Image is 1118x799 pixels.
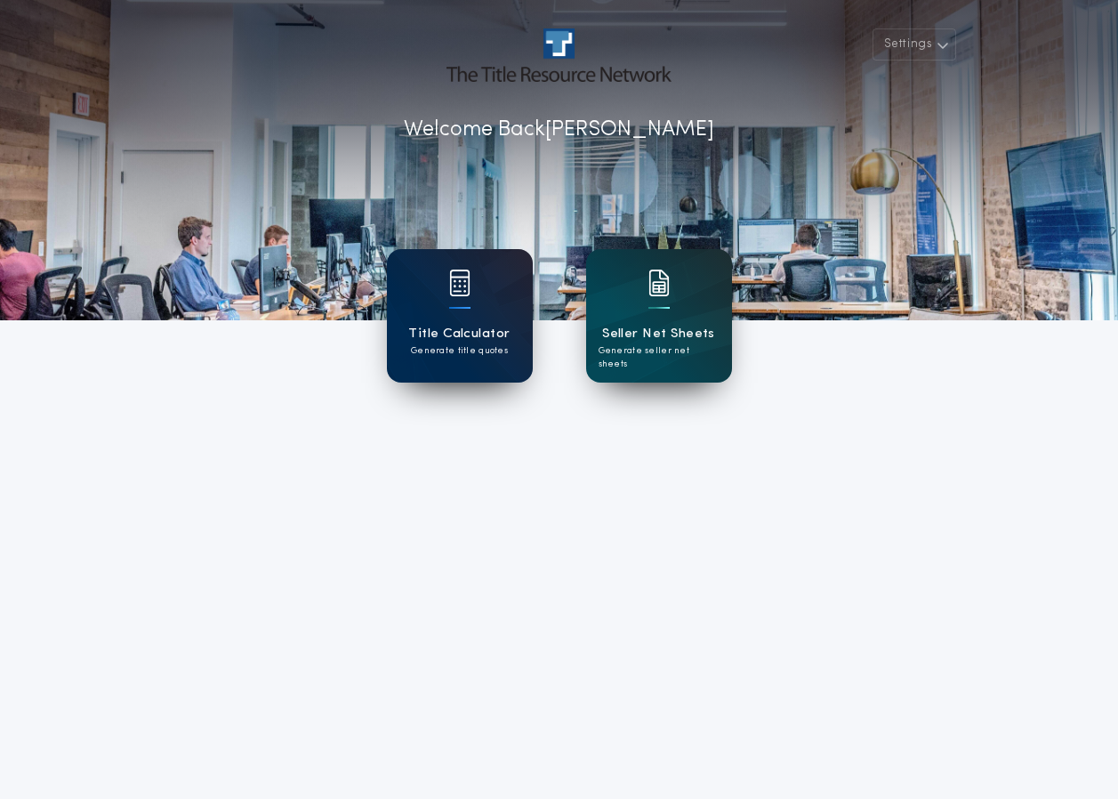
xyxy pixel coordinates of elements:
h1: Title Calculator [408,324,510,344]
p: Generate seller net sheets [599,344,720,371]
button: Settings [873,28,956,61]
img: account-logo [446,28,671,82]
a: card iconTitle CalculatorGenerate title quotes [387,249,533,383]
h1: Seller Net Sheets [602,324,715,344]
p: Welcome Back [PERSON_NAME] [404,114,714,146]
a: card iconSeller Net SheetsGenerate seller net sheets [586,249,732,383]
img: card icon [648,270,670,296]
img: card icon [449,270,471,296]
p: Generate title quotes [411,344,508,358]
